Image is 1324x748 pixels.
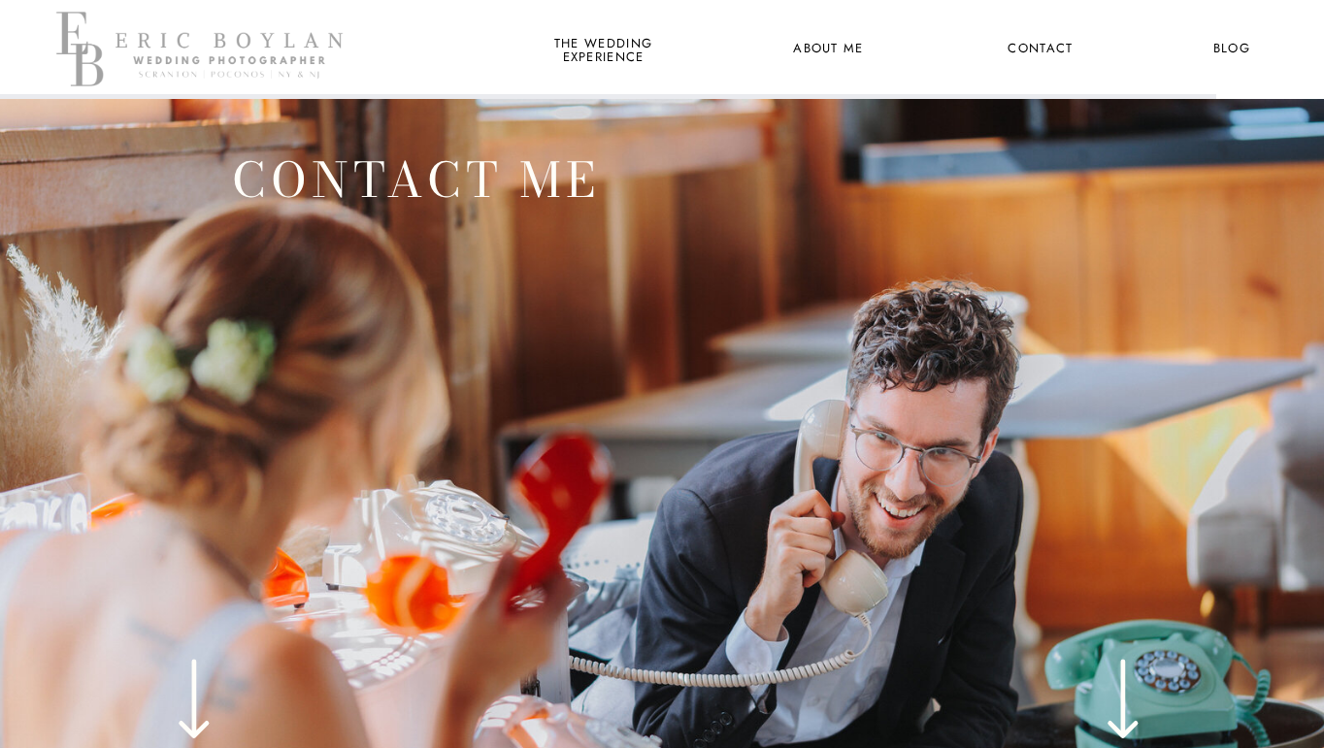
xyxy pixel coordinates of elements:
h1: Contact Me [215,143,617,340]
a: Contact [1005,37,1076,62]
a: Blog [1196,37,1268,62]
a: the wedding experience [550,37,656,62]
a: About Me [781,37,876,62]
